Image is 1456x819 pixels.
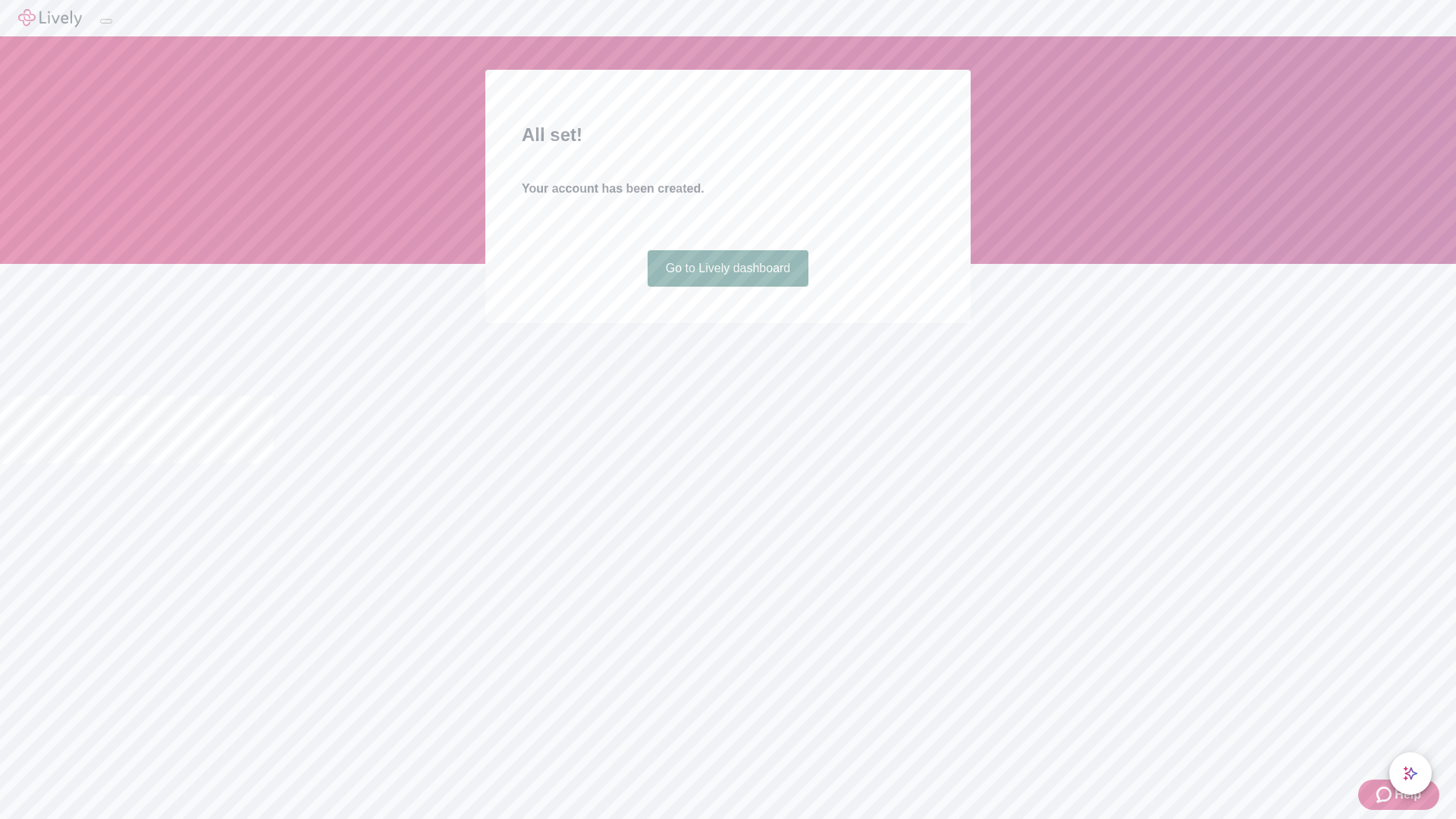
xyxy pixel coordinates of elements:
[1403,766,1418,781] svg: Lively AI Assistant
[1358,780,1439,810] button: Zendesk support iconHelp
[1395,786,1421,804] span: Help
[100,19,112,24] button: Log out
[522,180,934,198] h4: Your account has been created.
[522,121,934,149] h2: All set!
[648,250,809,287] a: Go to Lively dashboard
[1389,752,1432,795] button: chat
[18,9,82,27] img: Lively
[1376,786,1395,804] svg: Zendesk support icon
